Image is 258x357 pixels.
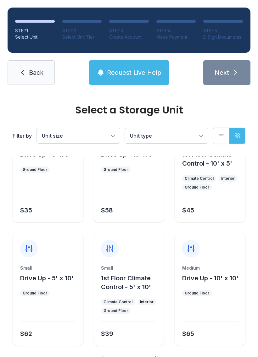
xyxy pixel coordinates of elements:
div: Create Account [109,34,149,40]
div: Small [20,265,76,271]
div: Select a Storage Unit [13,105,245,115]
button: Unit size [37,128,120,143]
span: Next [215,68,229,77]
span: Request Live Help [107,68,161,77]
div: $58 [101,206,113,215]
div: $65 [182,329,194,338]
button: 1st Floor Climate Control - 5' x 10' [101,274,162,291]
button: 1st Floor Climate Control - 10' x 5' [182,150,243,168]
div: Ground Floor [104,308,128,313]
div: STEP 2 [62,28,102,34]
div: Filter by [13,132,32,140]
div: $39 [101,329,113,338]
button: Unit type [125,128,208,143]
div: $62 [20,329,32,338]
span: Drive Up - 5' x 10' [20,274,74,282]
div: Small [101,265,157,271]
div: E-Sign Documents [203,34,243,40]
span: Back [29,68,43,77]
div: Select Unit Tier [62,34,102,40]
div: Ground Floor [185,185,209,190]
span: Drive Up - 10' x 10' [182,274,238,282]
div: Make Payment [156,34,196,40]
div: STEP 5 [203,28,243,34]
span: Unit size [42,133,63,139]
span: Unit type [130,133,152,139]
div: Climate Control [104,299,132,305]
div: STEP 4 [156,28,196,34]
div: Ground Floor [104,167,128,172]
div: $45 [182,206,194,215]
div: Interior [140,299,154,305]
button: Drive Up - 5' x 10' [20,274,74,283]
div: Select Unit [15,34,55,40]
div: Ground Floor [23,291,47,296]
div: STEP 1 [15,28,55,34]
div: Climate Control [185,176,214,181]
div: $35 [20,206,32,215]
button: Drive Up - 10' x 10' [182,274,238,283]
div: Ground Floor [23,167,47,172]
div: Medium [182,265,238,271]
div: STEP 3 [109,28,149,34]
span: 1st Floor Climate Control - 5' x 10' [101,274,151,291]
div: Interior [221,176,235,181]
div: Ground Floor [185,291,209,296]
